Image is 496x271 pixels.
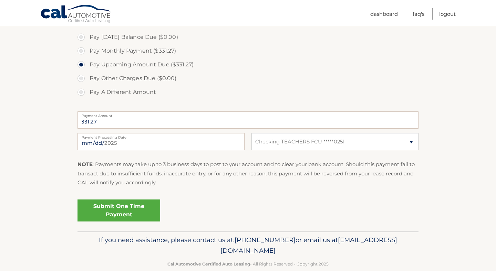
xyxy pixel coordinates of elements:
[77,85,418,99] label: Pay A Different Amount
[77,160,418,187] p: : Payments may take up to 3 business days to post to your account and to clear your bank account....
[77,111,418,117] label: Payment Amount
[77,30,418,44] label: Pay [DATE] Balance Due ($0.00)
[77,72,418,85] label: Pay Other Charges Due ($0.00)
[82,260,414,268] p: - All Rights Reserved - Copyright 2025
[77,199,160,221] a: Submit One Time Payment
[167,261,250,267] strong: Cal Automotive Certified Auto Leasing
[370,8,398,20] a: Dashboard
[77,161,93,167] strong: NOTE
[82,235,414,257] p: If you need assistance, please contact us at: or email us at
[77,44,418,58] label: Pay Monthly Payment ($331.27)
[439,8,456,20] a: Logout
[77,133,245,139] label: Payment Processing Date
[77,111,418,129] input: Payment Amount
[413,8,424,20] a: FAQ's
[40,4,113,24] a: Cal Automotive
[77,133,245,150] input: Payment Date
[235,236,296,244] span: [PHONE_NUMBER]
[77,58,418,72] label: Pay Upcoming Amount Due ($331.27)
